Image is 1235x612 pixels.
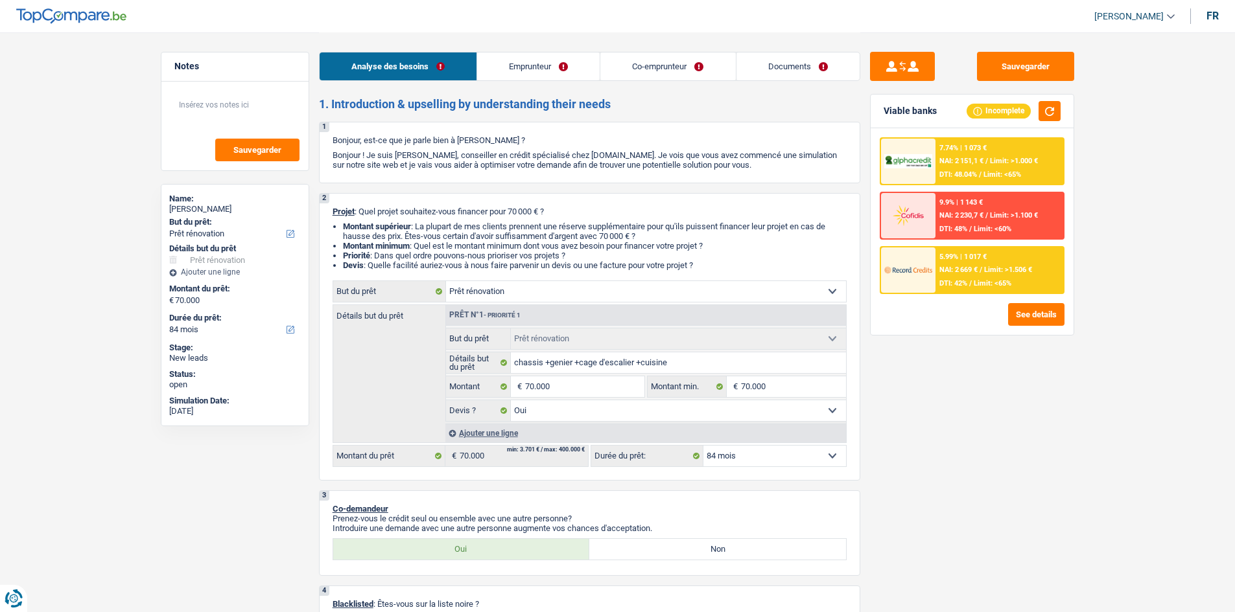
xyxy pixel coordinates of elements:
[343,260,847,270] li: : Quelle facilité auriez-vous à nous faire parvenir un devis ou une facture pour votre projet ?
[445,424,846,442] div: Ajouter une ligne
[446,400,512,421] label: Devis ?
[484,312,521,319] span: - Priorité 1
[980,266,982,274] span: /
[600,52,735,80] a: Co-emprunteur
[1084,6,1175,27] a: [PERSON_NAME]
[169,194,301,204] div: Name:
[983,170,1021,179] span: Limit: <65%
[985,157,988,165] span: /
[169,369,301,380] div: Status:
[884,258,932,282] img: Record Credits
[169,217,298,227] label: But du prêt:
[446,376,512,397] label: Montant
[169,406,301,416] div: [DATE]
[169,295,174,306] span: €
[884,106,937,117] div: Viable banks
[939,225,967,233] span: DTI: 48%
[727,376,741,397] span: €
[169,313,298,323] label: Durée du prêt:
[320,586,329,596] div: 4
[343,221,411,231] strong: Montant supérieur
[939,157,983,165] span: NAI: 2 151,1 €
[333,281,446,302] label: But du prêt
[884,203,932,227] img: Cofidis
[990,211,1038,220] span: Limit: >1.100 €
[169,353,301,363] div: New leads
[1094,11,1164,22] span: [PERSON_NAME]
[319,97,860,111] h2: 1. Introduction & upselling by understanding their needs
[343,251,370,260] strong: Priorité
[446,352,512,373] label: Détails but du prêt
[974,225,1011,233] span: Limit: <60%
[343,251,847,260] li: : Dans quel ordre pouvons-nous prioriser vos projets ?
[939,211,983,220] span: NAI: 2 230,7 €
[979,170,982,179] span: /
[333,305,445,320] label: Détails but du prêt
[343,241,847,251] li: : Quel est le montant minimum dont vous avez besoin pour financer votre projet ?
[320,194,329,203] div: 2
[967,104,1031,118] div: Incomplete
[507,447,585,453] div: min: 3.701 € / max: 400.000 €
[343,221,847,241] li: : La plupart de mes clients prennent une réserve supplémentaire pour qu'ils puissent financer leu...
[320,491,329,501] div: 3
[333,446,445,466] label: Montant du prêt
[446,328,512,349] label: But du prêt
[511,376,525,397] span: €
[333,599,847,609] p: : Êtes-vous sur la liste noire ?
[939,170,977,179] span: DTI: 48.04%
[736,52,860,80] a: Documents
[977,52,1074,81] button: Sauvegarder
[16,8,126,24] img: TopCompare Logo
[174,61,296,72] h5: Notes
[343,241,410,251] strong: Montant minimum
[648,376,727,397] label: Montant min.
[984,266,1032,274] span: Limit: >1.506 €
[884,154,932,169] img: AlphaCredit
[333,207,355,216] span: Projet
[939,279,967,288] span: DTI: 42%
[985,211,988,220] span: /
[333,599,373,609] span: Blacklisted
[477,52,600,80] a: Emprunteur
[169,284,298,294] label: Montant du prêt:
[1206,10,1219,22] div: fr
[333,523,847,533] p: Introduire une demande avec une autre personne augmente vos chances d'acceptation.
[333,539,590,560] label: Oui
[939,266,978,274] span: NAI: 2 669 €
[333,135,847,145] p: Bonjour, est-ce que je parle bien à [PERSON_NAME] ?
[333,150,847,170] p: Bonjour ! Je suis [PERSON_NAME], conseiller en crédit spécialisé chez [DOMAIN_NAME]. Je vois que ...
[939,253,987,261] div: 5.99% | 1 017 €
[215,139,300,161] button: Sauvegarder
[169,396,301,406] div: Simulation Date:
[169,204,301,214] div: [PERSON_NAME]
[333,207,847,216] p: : Quel projet souhaitez-vous financer pour 70 000 € ?
[333,504,388,514] span: Co-demandeur
[320,52,476,80] a: Analyse des besoins
[333,514,847,523] p: Prenez-vous le crédit seul ou ensemble avec une autre personne?
[990,157,1038,165] span: Limit: >1.000 €
[1008,303,1064,326] button: See details
[320,122,329,132] div: 1
[169,267,301,277] div: Ajouter une ligne
[969,225,972,233] span: /
[446,311,524,319] div: Prêt n°1
[969,279,972,288] span: /
[939,198,983,207] div: 9.9% | 1 143 €
[974,279,1011,288] span: Limit: <65%
[169,343,301,353] div: Stage:
[939,144,987,152] div: 7.74% | 1 073 €
[445,446,460,466] span: €
[591,446,703,466] label: Durée du prêt:
[233,146,281,154] span: Sauvegarder
[169,380,301,390] div: open
[343,260,364,270] span: Devis
[589,539,846,560] label: Non
[169,244,301,254] div: Détails but du prêt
